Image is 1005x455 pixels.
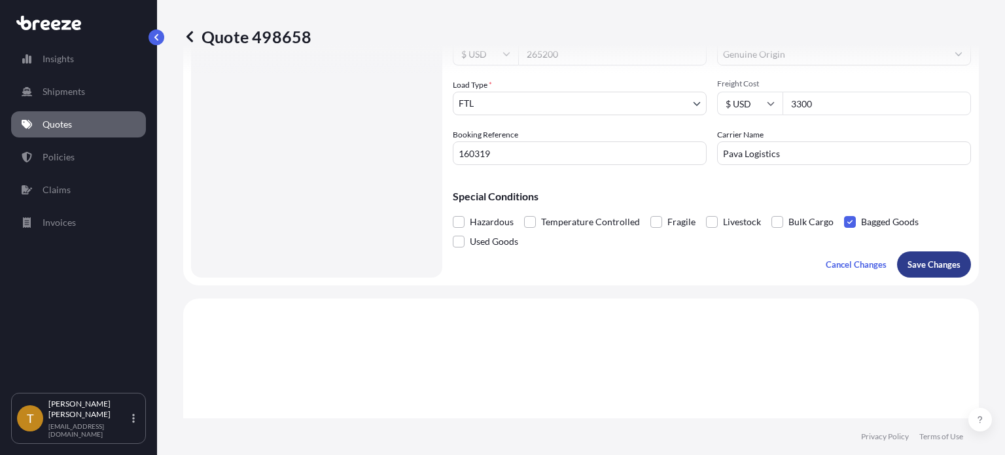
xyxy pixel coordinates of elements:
p: Invoices [43,216,76,229]
span: Freight Cost [717,79,971,89]
p: [PERSON_NAME] [PERSON_NAME] [48,399,130,420]
input: Enter amount [783,92,971,115]
span: Fragile [667,212,696,232]
p: Special Conditions [453,191,971,202]
input: Enter name [717,141,971,165]
span: Bagged Goods [861,212,919,232]
span: T [27,412,34,425]
p: Shipments [43,85,85,98]
p: Cancel Changes [826,258,887,271]
button: FTL [453,92,707,115]
a: Terms of Use [919,431,963,442]
p: Save Changes [908,258,961,271]
a: Shipments [11,79,146,105]
a: Quotes [11,111,146,137]
a: Policies [11,144,146,170]
span: Bulk Cargo [788,212,834,232]
button: Save Changes [897,251,971,278]
p: Policies [43,151,75,164]
span: Temperature Controlled [541,212,640,232]
label: Carrier Name [717,128,764,141]
span: FTL [459,97,474,110]
a: Privacy Policy [861,431,909,442]
p: [EMAIL_ADDRESS][DOMAIN_NAME] [48,422,130,438]
span: Livestock [723,212,761,232]
span: Hazardous [470,212,514,232]
p: Quote 498658 [183,26,311,47]
a: Claims [11,177,146,203]
p: Quotes [43,118,72,131]
span: Load Type [453,79,492,92]
p: Claims [43,183,71,196]
span: Used Goods [470,232,518,251]
input: Your internal reference [453,141,707,165]
button: Cancel Changes [815,251,897,278]
label: Booking Reference [453,128,518,141]
p: Insights [43,52,74,65]
a: Insights [11,46,146,72]
a: Invoices [11,209,146,236]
